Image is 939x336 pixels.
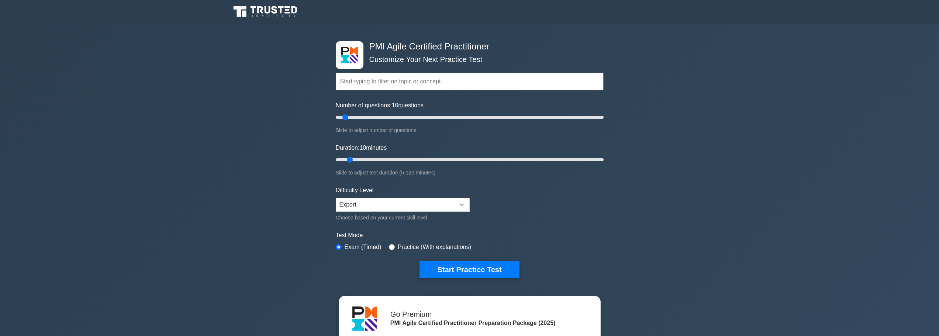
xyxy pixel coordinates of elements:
[336,143,387,152] label: Duration: minutes
[398,243,471,252] label: Practice (With explanations)
[336,101,424,110] label: Number of questions: questions
[336,73,604,90] input: Start typing to filter on topic or concept...
[336,213,470,222] div: Choose based on your current skill level
[336,126,604,135] div: Slide to adjust number of questions
[336,186,374,195] label: Difficulty Level
[336,231,604,240] label: Test Mode
[420,261,519,278] button: Start Practice Test
[359,145,366,151] span: 10
[392,102,398,108] span: 10
[345,243,382,252] label: Exam (Timed)
[366,41,567,52] h4: PMI Agile Certified Practitioner
[336,168,604,177] div: Slide to adjust test duration (5-120 minutes)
